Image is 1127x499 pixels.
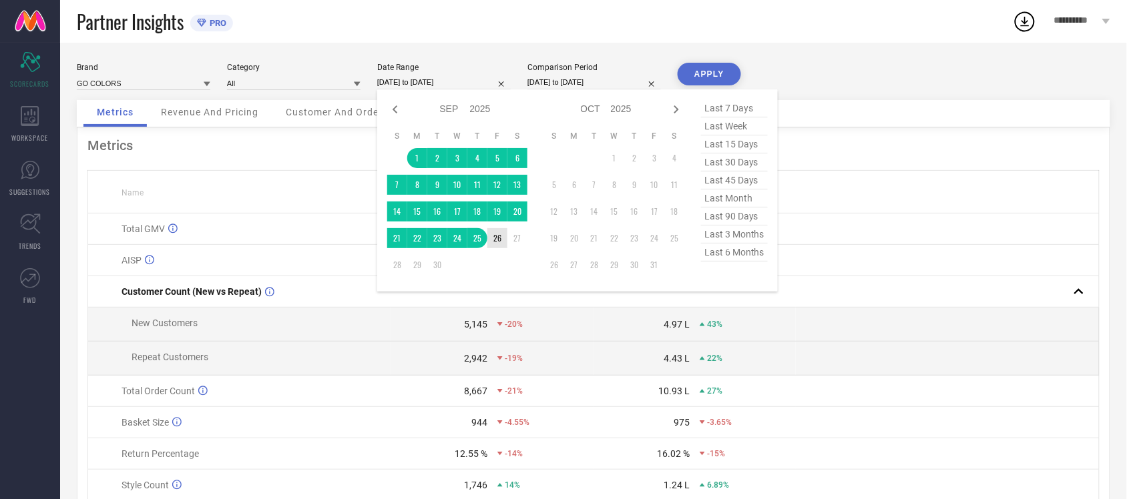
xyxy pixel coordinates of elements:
td: Mon Sep 08 2025 [407,175,427,195]
button: APPLY [678,63,741,85]
span: AISP [122,255,142,266]
div: Date Range [377,63,511,72]
th: Sunday [387,131,407,141]
td: Sat Sep 06 2025 [507,148,527,168]
td: Thu Oct 09 2025 [624,175,644,195]
th: Sunday [544,131,564,141]
td: Sun Oct 12 2025 [544,201,564,221]
span: Repeat Customers [132,352,208,362]
td: Mon Sep 22 2025 [407,228,427,248]
td: Mon Oct 20 2025 [564,228,584,248]
td: Sun Sep 07 2025 [387,175,407,195]
td: Tue Sep 23 2025 [427,228,447,248]
span: 22% [707,354,722,363]
td: Sun Oct 05 2025 [544,175,564,195]
td: Sun Oct 26 2025 [544,255,564,275]
th: Thursday [624,131,644,141]
td: Tue Sep 16 2025 [427,201,447,221]
th: Saturday [507,131,527,141]
th: Monday [564,131,584,141]
th: Friday [644,131,664,141]
td: Tue Oct 28 2025 [584,255,604,275]
td: Sun Sep 28 2025 [387,255,407,275]
span: Metrics [97,107,134,117]
span: -20% [505,320,523,329]
span: Name [122,188,144,197]
td: Tue Sep 02 2025 [427,148,447,168]
span: Total GMV [122,223,165,234]
div: 1,746 [464,480,487,490]
span: last 90 days [701,207,768,225]
th: Tuesday [584,131,604,141]
span: Customer And Orders [286,107,388,117]
span: last month [701,189,768,207]
div: 975 [674,417,690,428]
span: 6.89% [707,480,729,490]
span: FWD [24,295,37,305]
td: Tue Oct 07 2025 [584,175,604,195]
div: 10.93 L [658,386,690,396]
span: last 30 days [701,153,768,171]
span: WORKSPACE [12,133,49,143]
td: Sat Sep 13 2025 [507,175,527,195]
td: Wed Sep 10 2025 [447,175,467,195]
th: Monday [407,131,427,141]
div: Previous month [387,101,403,117]
td: Tue Oct 14 2025 [584,201,604,221]
th: Wednesday [447,131,467,141]
td: Wed Sep 03 2025 [447,148,467,168]
div: 16.02 % [657,448,690,459]
input: Select date range [377,75,511,89]
div: Metrics [87,137,1100,153]
span: last week [701,117,768,135]
td: Sat Oct 18 2025 [664,201,684,221]
span: last 15 days [701,135,768,153]
td: Fri Sep 05 2025 [487,148,507,168]
td: Sun Sep 14 2025 [387,201,407,221]
td: Fri Oct 24 2025 [644,228,664,248]
div: 944 [471,417,487,428]
span: Return Percentage [122,448,199,459]
td: Sun Sep 21 2025 [387,228,407,248]
td: Wed Sep 24 2025 [447,228,467,248]
td: Thu Sep 25 2025 [467,228,487,248]
span: last 7 days [701,99,768,117]
input: Select comparison period [527,75,661,89]
span: SCORECARDS [11,79,50,89]
div: Comparison Period [527,63,661,72]
div: 4.97 L [664,319,690,330]
span: last 3 months [701,225,768,243]
div: 12.55 % [455,448,487,459]
td: Fri Oct 10 2025 [644,175,664,195]
span: last 45 days [701,171,768,189]
div: Next month [668,101,684,117]
td: Thu Sep 04 2025 [467,148,487,168]
div: 5,145 [464,319,487,330]
span: Style Count [122,480,169,490]
span: 14% [505,480,520,490]
span: Basket Size [122,417,169,428]
span: 27% [707,386,722,396]
span: Partner Insights [77,8,184,35]
span: PRO [206,18,226,28]
td: Wed Oct 01 2025 [604,148,624,168]
span: -21% [505,386,523,396]
td: Sat Sep 20 2025 [507,201,527,221]
th: Saturday [664,131,684,141]
td: Sat Sep 27 2025 [507,228,527,248]
div: 8,667 [464,386,487,396]
div: 4.43 L [664,353,690,364]
td: Mon Sep 01 2025 [407,148,427,168]
td: Mon Oct 13 2025 [564,201,584,221]
span: Total Order Count [122,386,195,396]
span: Customer Count (New vs Repeat) [122,286,262,297]
td: Thu Sep 18 2025 [467,201,487,221]
div: 1.24 L [664,480,690,490]
td: Wed Oct 29 2025 [604,255,624,275]
span: 43% [707,320,722,329]
td: Sat Oct 11 2025 [664,175,684,195]
td: Fri Sep 19 2025 [487,201,507,221]
td: Fri Oct 03 2025 [644,148,664,168]
td: Fri Oct 31 2025 [644,255,664,275]
th: Wednesday [604,131,624,141]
